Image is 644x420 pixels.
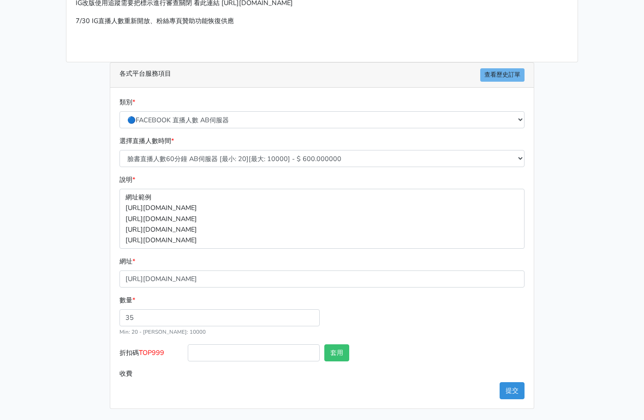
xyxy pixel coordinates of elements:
[119,136,174,146] label: 選擇直播人數時間
[500,382,525,399] button: 提交
[117,365,185,382] label: 收費
[119,174,135,185] label: 說明
[110,63,534,88] div: 各式平台服務項目
[119,295,135,306] label: 數量
[119,256,135,267] label: 網址
[139,348,164,357] span: TOP999
[119,189,525,248] p: 網址範例 [URL][DOMAIN_NAME] [URL][DOMAIN_NAME] [URL][DOMAIN_NAME] [URL][DOMAIN_NAME]
[119,328,206,336] small: Min: 20 - [PERSON_NAME]: 10000
[119,270,525,288] input: 這邊填入網址
[119,97,135,108] label: 類別
[76,16,568,26] p: 7/30 IG直播人數重新開放、粉絲專頁贊助功能恢復供應
[117,344,185,365] label: 折扣碼
[480,68,525,82] a: 查看歷史訂單
[324,344,349,361] button: 套用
